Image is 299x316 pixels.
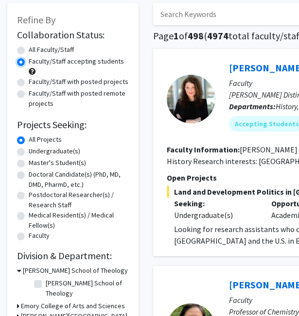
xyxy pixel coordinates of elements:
[167,145,240,154] b: Faculty Information:
[17,14,55,26] span: Refine By
[174,30,179,42] span: 1
[29,190,129,210] label: Postdoctoral Researcher(s) / Research Staff
[29,45,74,55] label: All Faculty/Staff
[17,119,129,131] h2: Projects Seeking:
[29,134,62,145] label: All Projects
[188,30,204,42] span: 498
[21,301,125,311] h3: Emory College of Arts and Sciences
[29,158,86,168] label: Master's Student(s)
[174,209,257,221] div: Undergraduate(s)
[17,250,129,262] h2: Division & Department:
[229,101,276,111] b: Departments:
[29,77,128,87] label: Faculty/Staff with posted projects
[29,169,129,190] label: Doctoral Candidate(s) (PhD, MD, DMD, PharmD, etc.)
[207,30,229,42] span: 4974
[29,210,129,231] label: Medical Resident(s) / Medical Fellow(s)
[7,272,41,309] iframe: Chat
[46,278,126,299] label: [PERSON_NAME] School of Theology
[17,29,129,41] h2: Collaboration Status:
[23,266,128,276] h3: [PERSON_NAME] School of Theology
[29,146,80,156] label: Undergraduate(s)
[29,231,50,241] label: Faculty
[174,198,257,209] p: Seeking:
[29,56,124,67] label: Faculty/Staff accepting students
[29,88,129,109] label: Faculty/Staff with posted remote projects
